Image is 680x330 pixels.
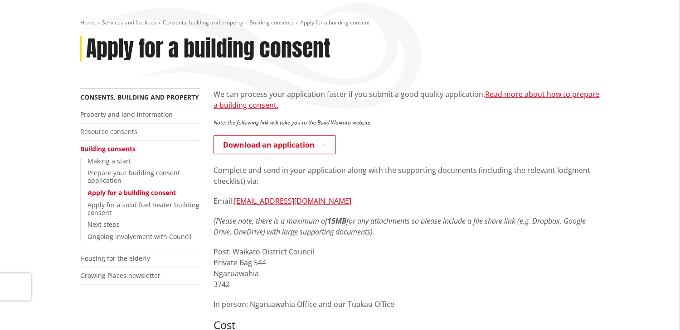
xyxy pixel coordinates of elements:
p: In person: Ngaruawahia Office and our Tuakau Office [214,299,600,310]
a: Next steps [87,220,120,229]
a: Ongoing involvement with Council [87,232,192,241]
a: Read more about how to prepare a building consent. [214,89,600,110]
a: Apply for a solid fuel heater building consent​ [87,201,199,217]
a: Making a start [87,157,131,165]
a: Housing for the elderly [80,254,150,263]
p: Email: [214,196,600,206]
nav: breadcrumb [80,19,600,27]
em: Note: the following link will take you to the Build Waikato website. [214,119,372,126]
a: Property and land information [80,110,173,119]
a: Consents, building and property [163,19,243,26]
em: (Please note, there is a maximum of for any attachments so please include a file share link (e.g.... [214,216,586,237]
iframe: Messenger Launcher [638,292,671,325]
a: Growing Places newsletter [80,271,160,280]
a: Consents, building and property [80,93,199,101]
strong: 15MB [327,216,346,226]
h1: Apply for a building consent [86,36,330,62]
a: Prepare your building consent application [87,168,180,185]
p: Complete and send in your application along with the supporting documents (including the relevant... [214,165,600,187]
a: Download an application [214,135,336,154]
p: We can process your application faster if you submit a good quality application. [214,89,600,110]
a: Services and facilities [102,19,156,26]
p: Post: Waikato District Council Private Bag 544 Ngaruawahia 3742 [214,246,600,290]
span: Apply for a building consent [300,19,370,26]
a: Apply for a building consent [87,188,176,197]
a: Building consents [80,144,136,153]
a: Home [80,19,96,26]
a: Building consents [249,19,294,26]
a: Resource consents [80,127,137,136]
a: [EMAIL_ADDRESS][DOMAIN_NAME] [234,196,351,206]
